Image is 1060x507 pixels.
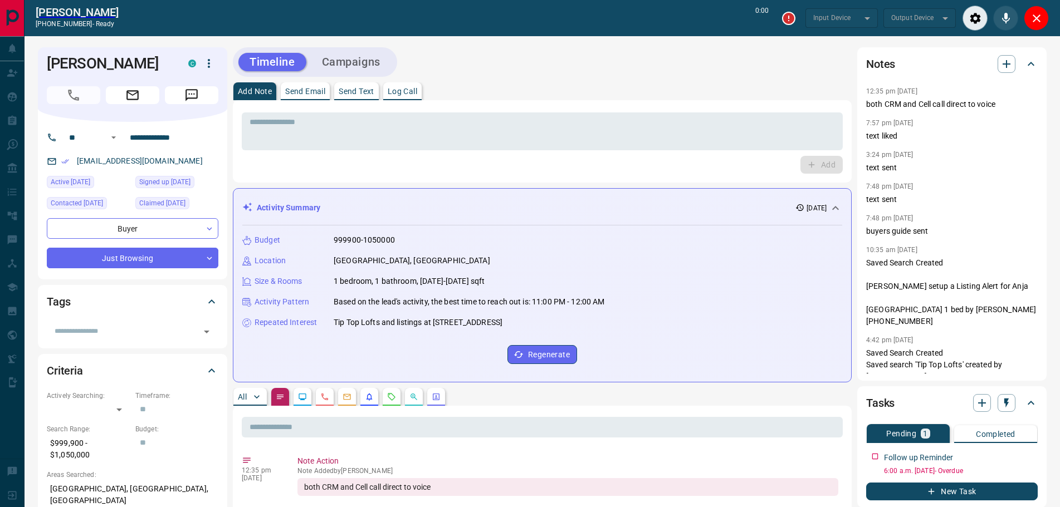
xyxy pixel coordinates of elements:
[320,392,329,401] svg: Calls
[866,87,917,95] p: 12:35 pm [DATE]
[238,393,247,401] p: All
[47,248,218,268] div: Just Browsing
[77,156,203,165] a: [EMAIL_ADDRESS][DOMAIN_NAME]
[298,392,307,401] svg: Lead Browsing Activity
[47,470,218,480] p: Areas Searched:
[866,162,1038,174] p: text sent
[866,483,1038,500] button: New Task
[135,424,218,434] p: Budget:
[297,455,838,467] p: Note Action
[61,157,69,165] svg: Email Verified
[507,345,577,364] button: Regenerate
[866,394,895,412] h2: Tasks
[365,392,374,401] svg: Listing Alerts
[47,218,218,239] div: Buyer
[36,6,119,19] a: [PERSON_NAME]
[165,86,218,104] span: Message
[242,466,281,474] p: 12:35 pm
[47,86,100,104] span: Call
[993,6,1018,31] div: Mute
[866,347,1038,382] p: Saved Search Created Saved search 'Tip Top Lofts' created by [PERSON_NAME]
[334,317,502,328] p: Tip Top Lofts and listings at [STREET_ADDRESS]
[866,151,914,159] p: 3:24 pm [DATE]
[135,176,218,191] div: Fri Feb 12 2021
[866,336,914,344] p: 4:42 pm [DATE]
[276,392,285,401] svg: Notes
[139,176,190,188] span: Signed up [DATE]
[866,246,917,254] p: 10:35 am [DATE]
[47,176,130,191] div: Thu Jul 17 2025
[47,293,70,311] h2: Tags
[96,20,115,28] span: ready
[334,275,485,287] p: 1 bedroom, 1 bathroom, [DATE]-[DATE] sqft
[107,131,120,144] button: Open
[47,288,218,315] div: Tags
[866,99,1038,110] p: both CRM and Cell call direct to voice
[188,60,196,67] div: condos.ca
[866,214,914,222] p: 7:48 pm [DATE]
[47,434,130,464] p: $999,900 - $1,050,000
[976,430,1015,438] p: Completed
[297,467,838,475] p: Note Added by [PERSON_NAME]
[47,362,83,380] h2: Criteria
[47,55,172,72] h1: [PERSON_NAME]
[866,51,1038,77] div: Notes
[285,87,325,95] p: Send Email
[255,275,302,287] p: Size & Rooms
[866,183,914,190] p: 7:48 pm [DATE]
[866,130,1038,142] p: text liked
[255,255,286,267] p: Location
[135,197,218,213] div: Mon Nov 27 2023
[755,6,769,31] p: 0:00
[884,466,1038,476] p: 6:00 a.m. [DATE] - Overdue
[866,194,1038,205] p: text sent
[334,234,395,246] p: 999900-1050000
[807,203,827,213] p: [DATE]
[339,87,374,95] p: Send Text
[47,197,130,213] div: Fri Aug 15 2025
[334,296,605,308] p: Based on the lead's activity, the best time to reach out is: 11:00 PM - 12:00 AM
[866,257,1038,327] p: Saved Search Created [PERSON_NAME] setup a Listing Alert for Anja [GEOGRAPHIC_DATA] 1 bed by [PER...
[409,392,418,401] svg: Opportunities
[51,198,103,209] span: Contacted [DATE]
[242,474,281,482] p: [DATE]
[866,55,895,73] h2: Notes
[257,202,320,214] p: Activity Summary
[51,176,90,188] span: Active [DATE]
[255,296,309,308] p: Activity Pattern
[47,357,218,384] div: Criteria
[36,19,119,29] p: [PHONE_NUMBER] -
[47,424,130,434] p: Search Range:
[866,390,1038,416] div: Tasks
[238,87,272,95] p: Add Note
[334,255,490,267] p: [GEOGRAPHIC_DATA], [GEOGRAPHIC_DATA]
[135,391,218,401] p: Timeframe:
[884,452,953,464] p: Follow up Reminder
[886,430,916,437] p: Pending
[255,234,280,246] p: Budget
[139,198,185,209] span: Claimed [DATE]
[866,225,1038,237] p: buyers guide sent
[432,392,441,401] svg: Agent Actions
[866,119,914,127] p: 7:57 pm [DATE]
[106,86,159,104] span: Email
[387,392,396,401] svg: Requests
[963,6,988,31] div: Audio Settings
[238,53,306,71] button: Timeline
[1024,6,1049,31] div: Close
[47,391,130,401] p: Actively Searching:
[242,198,842,218] div: Activity Summary[DATE]
[343,392,351,401] svg: Emails
[311,53,392,71] button: Campaigns
[255,317,317,328] p: Repeated Interest
[199,324,214,339] button: Open
[297,478,838,496] div: both CRM and Cell call direct to voice
[388,87,417,95] p: Log Call
[923,430,927,437] p: 1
